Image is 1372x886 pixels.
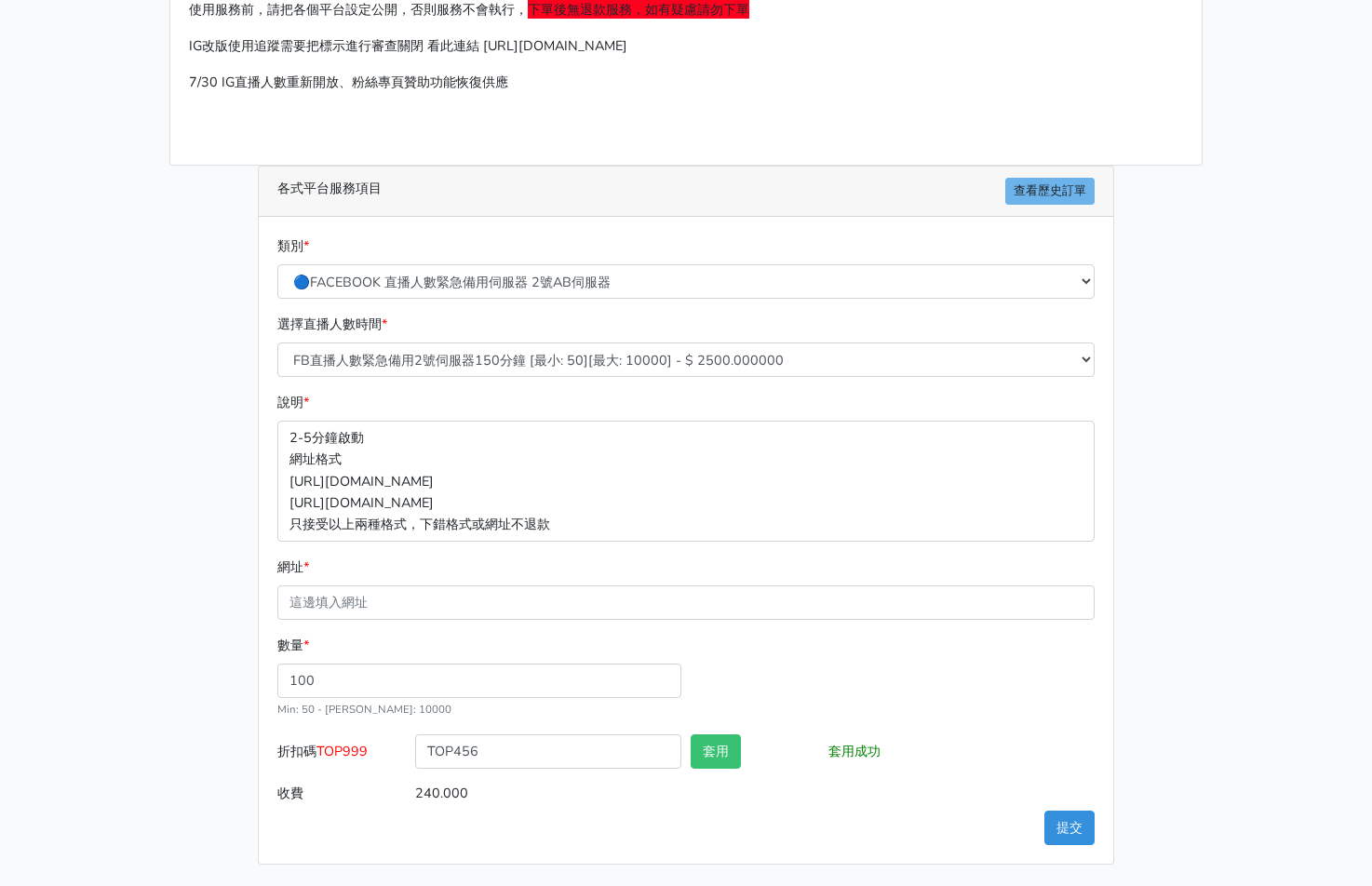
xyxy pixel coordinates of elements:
[259,167,1113,217] div: 各式平台服務項目
[189,72,1183,93] p: 7/30 IG直播人數重新開放、粉絲專頁贊助功能恢復供應
[691,734,741,769] button: 套用
[189,35,1183,57] p: IG改版使用追蹤需要把標示進行審查關閉 看此連結 [URL][DOMAIN_NAME]
[277,585,1095,620] input: 這邊填入網址
[1044,811,1095,845] button: 提交
[1005,178,1095,205] a: 查看歷史訂單
[273,776,410,811] label: 收費
[277,392,309,413] label: 說明
[277,702,451,717] small: Min: 50 - [PERSON_NAME]: 10000
[277,635,309,656] label: 數量
[277,314,387,335] label: 選擇直播人數時間
[316,742,368,760] span: TOP999
[277,557,309,578] label: 網址
[277,235,309,257] label: 類別
[277,421,1095,541] p: 2-5分鐘啟動 網址格式 [URL][DOMAIN_NAME] [URL][DOMAIN_NAME] 只接受以上兩種格式，下錯格式或網址不退款
[273,734,410,776] label: 折扣碼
